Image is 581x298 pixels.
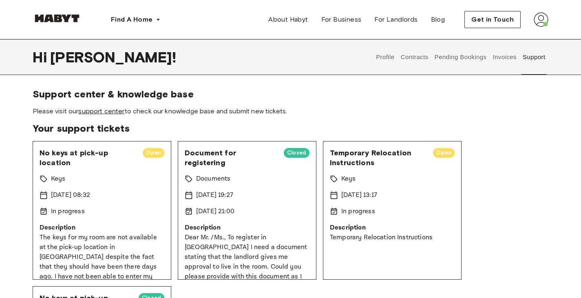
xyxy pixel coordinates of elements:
span: For Landlords [374,15,418,24]
p: [DATE] 21:00 [196,207,234,216]
span: About Habyt [268,15,308,24]
span: Blog [431,15,445,24]
img: avatar [534,12,548,27]
span: For Business [321,15,362,24]
div: user profile tabs [373,39,548,75]
span: Open [143,149,164,157]
a: For Landlords [368,11,424,28]
a: About Habyt [262,11,314,28]
button: Invoices [492,39,517,75]
p: Temporary Relocation Instructions [330,233,455,243]
span: Find A Home [111,15,152,24]
p: Keys [51,174,66,184]
span: Document for registering [185,148,277,168]
p: In progress [51,207,85,216]
span: [PERSON_NAME] ! [50,49,176,66]
button: Get in Touch [464,11,521,28]
p: In progress [341,207,375,216]
p: Description [330,223,455,233]
button: Find A Home [104,11,167,28]
a: For Business [315,11,368,28]
span: No keys at pick-up location [40,148,136,168]
span: Get in Touch [471,15,514,24]
a: Blog [424,11,452,28]
button: Profile [375,39,396,75]
span: Temporary Relocation Instructions [330,148,426,168]
p: Description [185,223,309,233]
button: Pending Bookings [433,39,488,75]
a: support center [78,107,124,115]
button: Support [521,39,546,75]
p: [DATE] 19:27 [196,190,233,200]
button: Contracts [400,39,429,75]
span: Please visit our to check our knowledge base and submit new tickets. [33,107,548,116]
span: Hi [33,49,50,66]
p: [DATE] 08:32 [51,190,90,200]
p: Documents [196,174,230,184]
span: Your support tickets [33,122,548,135]
span: Support center & knowledge base [33,88,548,100]
span: Closed [284,149,309,157]
img: Habyt [33,14,82,22]
p: Description [40,223,164,233]
p: [DATE] 13:17 [341,190,377,200]
p: Keys [341,174,356,184]
span: Open [433,149,455,157]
